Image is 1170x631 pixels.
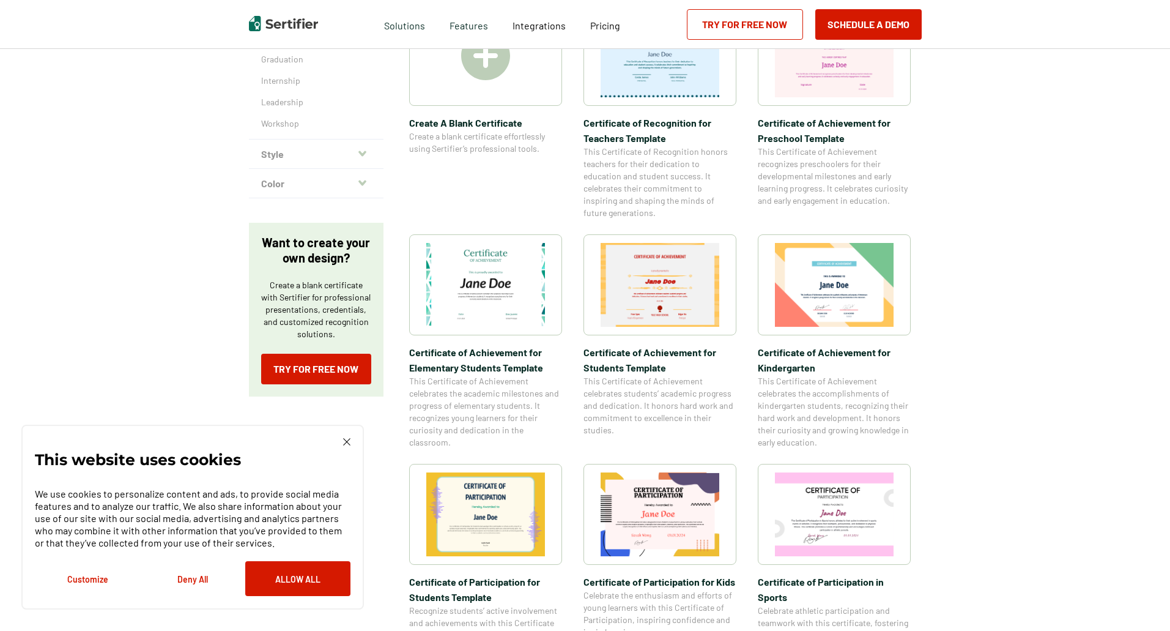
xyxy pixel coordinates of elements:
a: Try for Free Now [261,354,371,384]
span: Features [450,17,488,32]
span: Certificate of Achievement for Elementary Students Template [409,345,562,375]
span: Certificate of Achievement for Kindergarten [758,345,911,375]
img: Certificate of Participation in Sports [775,472,894,556]
button: Deny All [140,561,245,596]
a: Try for Free Now [687,9,803,40]
span: This Certificate of Recognition honors teachers for their dedication to education and student suc... [583,146,736,219]
a: Certificate of Achievement for Students TemplateCertificate of Achievement for Students TemplateT... [583,234,736,449]
a: Graduation [261,53,371,65]
p: Want to create your own design? [261,235,371,266]
span: Solutions [384,17,425,32]
span: This Certificate of Achievement celebrates the academic milestones and progress of elementary stu... [409,375,562,449]
a: Certificate of Recognition for Teachers TemplateCertificate of Recognition for Teachers TemplateT... [583,5,736,219]
a: Pricing [590,17,620,32]
img: Certificate of Participation for Students​ Template [426,472,545,556]
button: Schedule a Demo [815,9,922,40]
a: Certificate of Achievement for KindergartenCertificate of Achievement for KindergartenThis Certif... [758,234,911,449]
iframe: Chat Widget [1109,572,1170,631]
button: Allow All [245,561,350,596]
span: Certificate of Achievement for Preschool Template [758,115,911,146]
button: Customize [35,561,140,596]
span: Pricing [590,20,620,31]
a: Internship [261,75,371,87]
img: Certificate of Achievement for Kindergarten [775,243,894,327]
img: Certificate of Achievement for Students Template [601,243,719,327]
a: Workshop [261,118,371,130]
button: Style [249,140,383,169]
img: Cookie Popup Close [343,438,350,446]
p: Create a blank certificate with Sertifier for professional presentations, credentials, and custom... [261,279,371,340]
a: Leadership [261,96,371,108]
span: Certificate of Participation for Students​ Template [409,574,562,605]
img: Certificate of Participation for Kids​ [601,472,719,556]
span: This Certificate of Achievement celebrates the accomplishments of kindergarten students, recogniz... [758,375,911,449]
span: Certificate of Participation in Sports [758,574,911,605]
img: Sertifier | Digital Credentialing Platform [249,16,318,31]
a: Certificate of Achievement for Elementary Students TemplateCertificate of Achievement for Element... [409,234,562,449]
span: Certificate of Participation for Kids​ [583,574,736,589]
span: Create a blank certificate effortlessly using Sertifier’s professional tools. [409,130,562,155]
img: Certificate of Recognition for Teachers Template [601,13,719,97]
p: This website uses cookies [35,454,241,466]
a: Certificate of Achievement for Preschool TemplateCertificate of Achievement for Preschool Templat... [758,5,911,219]
img: Certificate of Achievement for Elementary Students Template [426,243,545,327]
a: Integrations [513,17,566,32]
span: This Certificate of Achievement recognizes preschoolers for their developmental milestones and ea... [758,146,911,207]
span: Create A Blank Certificate [409,115,562,130]
p: We use cookies to personalize content and ads, to provide social media features and to analyze ou... [35,488,350,549]
span: This Certificate of Achievement celebrates students’ academic progress and dedication. It honors ... [583,375,736,436]
button: Color [249,169,383,198]
span: Certificate of Recognition for Teachers Template [583,115,736,146]
img: Certificate of Achievement for Preschool Template [775,13,894,97]
span: Certificate of Achievement for Students Template [583,345,736,375]
img: Create A Blank Certificate [461,31,510,80]
span: Integrations [513,20,566,31]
